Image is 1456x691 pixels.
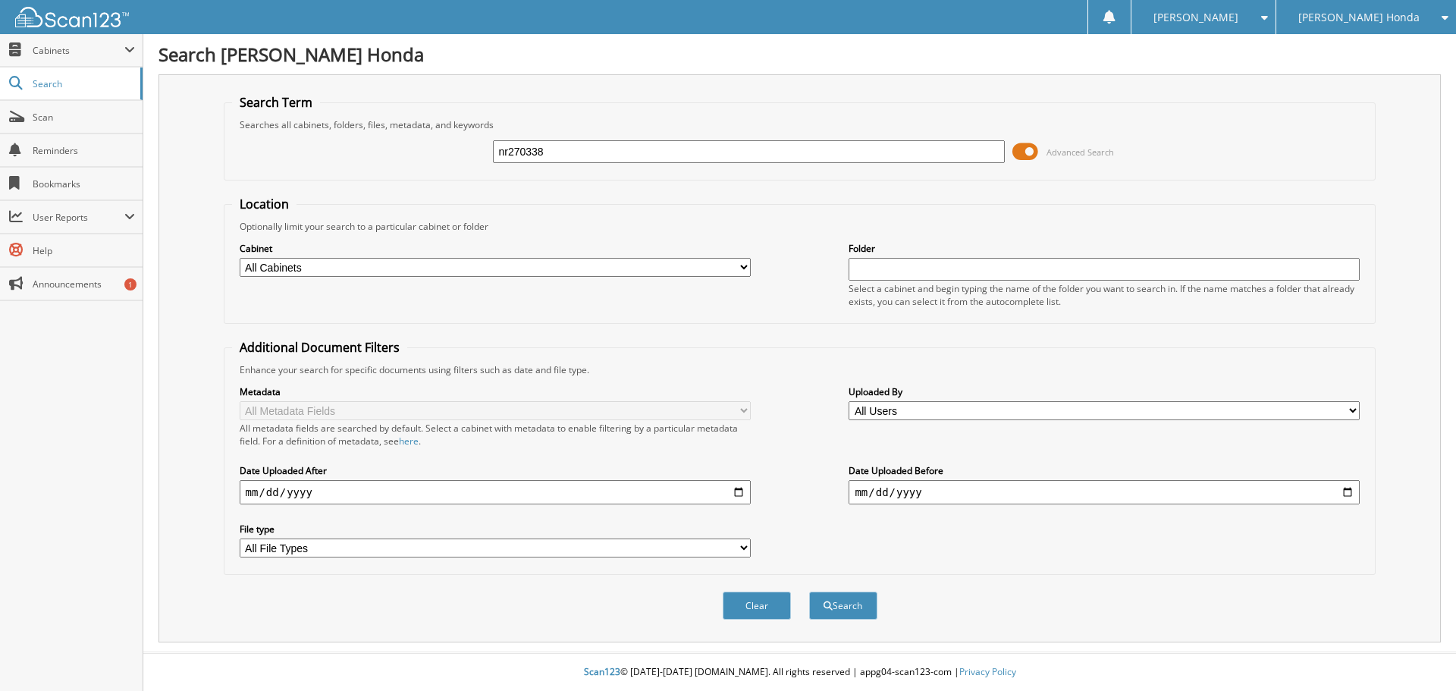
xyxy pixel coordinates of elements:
input: end [849,480,1360,504]
span: Announcements [33,278,135,291]
label: File type [240,523,751,536]
label: Date Uploaded After [240,464,751,477]
span: User Reports [33,211,124,224]
label: Date Uploaded Before [849,464,1360,477]
img: scan123-logo-white.svg [15,7,129,27]
button: Search [809,592,877,620]
div: All metadata fields are searched by default. Select a cabinet with metadata to enable filtering b... [240,422,751,448]
div: Enhance your search for specific documents using filters such as date and file type. [232,363,1368,376]
div: 1 [124,278,136,291]
label: Uploaded By [849,385,1360,398]
span: Scan123 [584,665,620,678]
span: Advanced Search [1046,146,1114,158]
span: Help [33,244,135,257]
span: Search [33,77,133,90]
span: Bookmarks [33,177,135,190]
a: here [399,435,419,448]
button: Clear [723,592,791,620]
div: Searches all cabinets, folders, files, metadata, and keywords [232,118,1368,131]
div: Select a cabinet and begin typing the name of the folder you want to search in. If the name match... [849,282,1360,308]
iframe: Chat Widget [1380,618,1456,691]
div: Optionally limit your search to a particular cabinet or folder [232,220,1368,233]
label: Cabinet [240,242,751,255]
a: Privacy Policy [959,665,1016,678]
label: Folder [849,242,1360,255]
label: Metadata [240,385,751,398]
legend: Search Term [232,94,320,111]
div: © [DATE]-[DATE] [DOMAIN_NAME]. All rights reserved | appg04-scan123-com | [143,654,1456,691]
h1: Search [PERSON_NAME] Honda [158,42,1441,67]
span: Scan [33,111,135,124]
span: Reminders [33,144,135,157]
span: [PERSON_NAME] [1153,13,1238,22]
input: start [240,480,751,504]
legend: Additional Document Filters [232,339,407,356]
legend: Location [232,196,297,212]
span: Cabinets [33,44,124,57]
span: [PERSON_NAME] Honda [1298,13,1420,22]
